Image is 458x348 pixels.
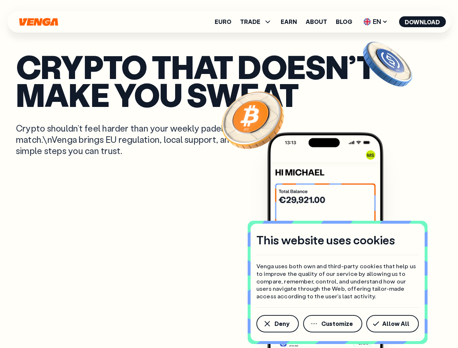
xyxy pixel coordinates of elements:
[399,16,446,27] button: Download
[16,53,442,108] p: Crypto that doesn’t make you sweat
[240,17,272,26] span: TRADE
[366,315,419,332] button: Allow All
[256,232,395,248] h4: This website uses cookies
[303,315,362,332] button: Customize
[256,315,299,332] button: Deny
[362,38,414,90] img: USDC coin
[275,321,289,327] span: Deny
[321,321,353,327] span: Customize
[306,19,327,25] a: About
[215,19,231,25] a: Euro
[363,18,371,25] img: flag-uk
[361,16,390,28] span: EN
[336,19,352,25] a: Blog
[240,19,260,25] span: TRADE
[16,123,245,157] p: Crypto shouldn’t feel harder than your weekly padel match.\nVenga brings EU regulation, local sup...
[18,18,59,26] svg: Home
[220,87,285,152] img: Bitcoin
[382,321,409,327] span: Allow All
[281,19,297,25] a: Earn
[256,262,419,300] p: Venga uses both own and third-party cookies that help us to improve the quality of our service by...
